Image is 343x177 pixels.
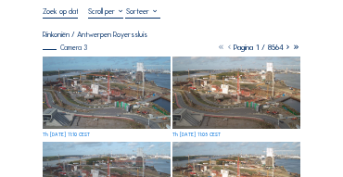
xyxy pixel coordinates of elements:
input: Zoek op datum 󰅀 [43,6,78,16]
div: Camera 3 [43,44,87,51]
span: Pagina 1 / 8564 [234,43,284,52]
img: image_52986503 [43,57,171,129]
div: Th [DATE] 11:10 CEST [43,133,90,137]
div: Rinkoniën / Antwerpen Royerssluis [43,31,147,38]
div: Th [DATE] 11:05 CEST [172,133,221,137]
img: image_52986369 [172,57,300,129]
